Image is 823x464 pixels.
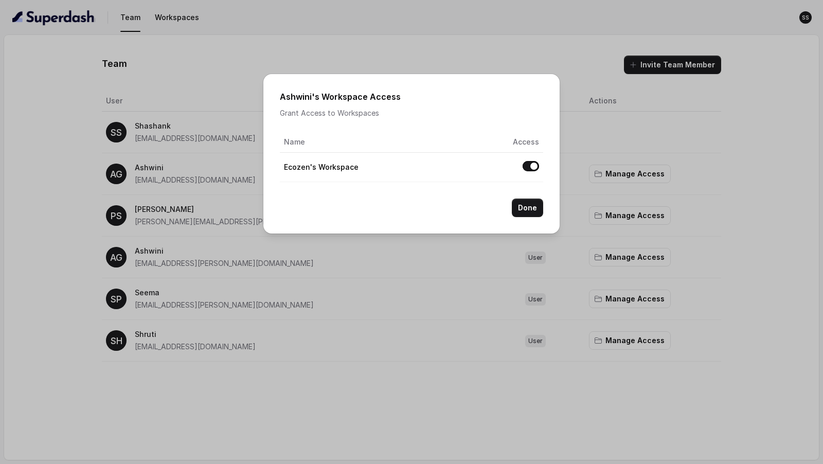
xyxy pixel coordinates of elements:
button: Done [512,199,543,217]
th: Name [280,132,411,153]
p: Grant Access to Workspaces [280,107,543,119]
button: Allow access to Ecozen's Workspace [523,161,539,171]
td: Ecozen's Workspace [280,153,411,182]
h2: Ashwini 's Workspace Access [280,91,543,103]
th: Access [411,132,543,153]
